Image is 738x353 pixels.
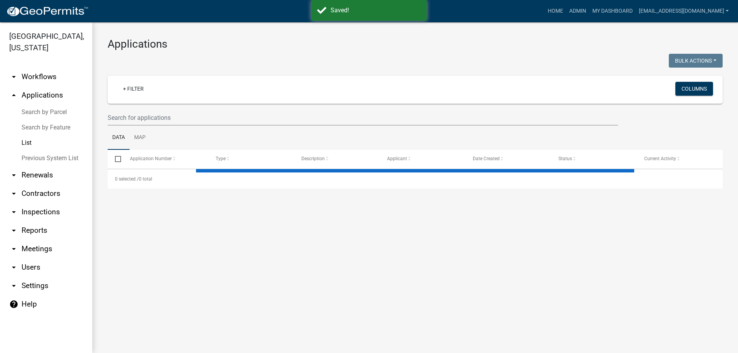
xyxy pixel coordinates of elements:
span: Description [301,156,325,161]
i: help [9,300,18,309]
i: arrow_drop_up [9,91,18,100]
a: Data [108,126,130,150]
span: Application Number [130,156,172,161]
i: arrow_drop_down [9,171,18,180]
datatable-header-cell: Status [551,150,637,168]
a: Home [545,4,566,18]
div: 0 total [108,169,723,189]
datatable-header-cell: Applicant [380,150,465,168]
a: [EMAIL_ADDRESS][DOMAIN_NAME] [636,4,732,18]
datatable-header-cell: Current Activity [637,150,723,168]
span: 0 selected / [115,176,139,182]
button: Bulk Actions [669,54,723,68]
span: Date Created [473,156,500,161]
span: Applicant [387,156,407,161]
span: Type [216,156,226,161]
a: Map [130,126,150,150]
datatable-header-cell: Type [208,150,294,168]
span: Status [558,156,572,161]
button: Columns [675,82,713,96]
input: Search for applications [108,110,618,126]
i: arrow_drop_down [9,244,18,254]
i: arrow_drop_down [9,281,18,290]
i: arrow_drop_down [9,207,18,217]
i: arrow_drop_down [9,226,18,235]
datatable-header-cell: Date Created [465,150,551,168]
h3: Applications [108,38,723,51]
datatable-header-cell: Select [108,150,122,168]
div: Saved! [331,6,421,15]
a: + Filter [117,82,150,96]
datatable-header-cell: Application Number [122,150,208,168]
i: arrow_drop_down [9,189,18,198]
i: arrow_drop_down [9,72,18,81]
datatable-header-cell: Description [294,150,380,168]
a: My Dashboard [589,4,636,18]
span: Current Activity [644,156,676,161]
i: arrow_drop_down [9,263,18,272]
a: Admin [566,4,589,18]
